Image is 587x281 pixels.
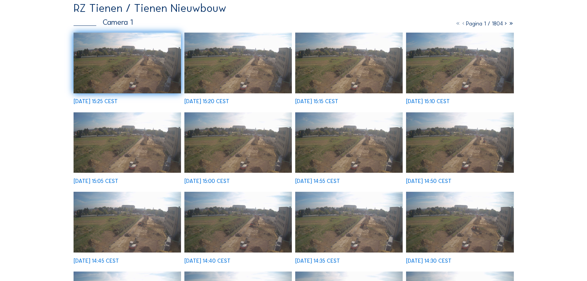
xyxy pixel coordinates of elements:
[184,33,292,93] img: image_53536999
[74,192,181,252] img: image_53536025
[295,99,338,104] div: [DATE] 15:15 CEST
[295,192,403,252] img: image_53535803
[406,99,450,104] div: [DATE] 15:10 CEST
[184,112,292,173] img: image_53536480
[184,192,292,252] img: image_53535882
[295,258,340,264] div: [DATE] 14:35 CEST
[184,179,230,184] div: [DATE] 15:00 CEST
[184,99,229,104] div: [DATE] 15:20 CEST
[74,258,119,264] div: [DATE] 14:45 CEST
[406,112,514,173] img: image_53536180
[406,179,451,184] div: [DATE] 14:50 CEST
[295,112,403,173] img: image_53536330
[406,33,514,93] img: image_53536772
[295,33,403,93] img: image_53536851
[74,112,181,173] img: image_53536632
[406,258,451,264] div: [DATE] 14:30 CEST
[74,33,181,93] img: image_53537145
[74,179,118,184] div: [DATE] 15:05 CEST
[184,258,230,264] div: [DATE] 14:40 CEST
[74,3,226,14] div: RZ Tienen / Tienen Nieuwbouw
[74,99,118,104] div: [DATE] 15:25 CEST
[295,179,340,184] div: [DATE] 14:55 CEST
[466,20,503,27] span: Pagina 1 / 1804
[74,19,133,26] div: Camera 1
[406,192,514,252] img: image_53535656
